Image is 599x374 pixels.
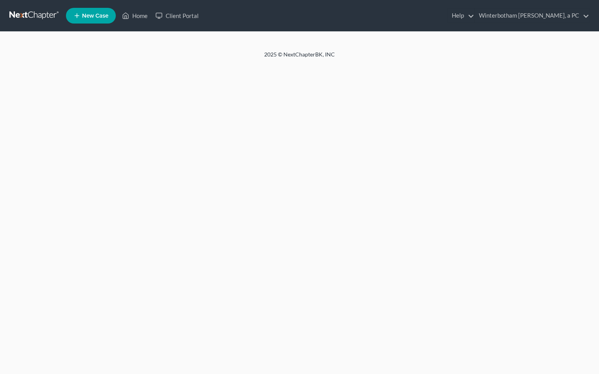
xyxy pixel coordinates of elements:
[475,9,589,23] a: Winterbotham [PERSON_NAME], a PC
[448,9,474,23] a: Help
[76,51,523,65] div: 2025 © NextChapterBK, INC
[152,9,203,23] a: Client Portal
[66,8,116,24] new-legal-case-button: New Case
[118,9,152,23] a: Home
